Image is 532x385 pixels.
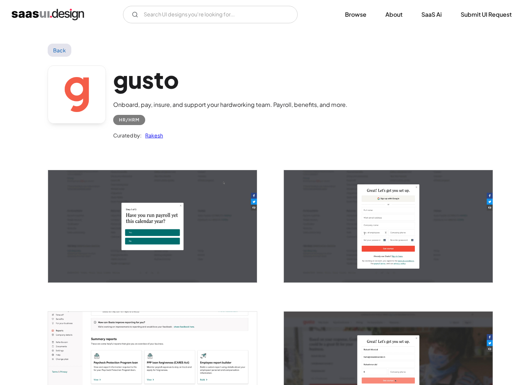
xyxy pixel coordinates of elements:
[48,170,257,282] a: open lightbox
[119,116,139,124] div: HR/HRM
[413,7,450,23] a: SaaS Ai
[336,7,375,23] a: Browse
[123,6,298,23] form: Email Form
[12,9,84,20] a: home
[48,170,257,282] img: 60320490945b761c117bfaf3_gusto%20user%20on%20boarding%201.jpg
[113,100,348,109] div: Onboard, pay, insure, and support your hardworking team. Payroll, benefits, and more.
[113,65,348,93] h1: gusto
[123,6,298,23] input: Search UI designs you're looking for...
[113,131,142,140] div: Curated by:
[142,131,163,140] a: Rakesh
[284,170,493,282] img: 603204914c32c23b18c5fbd6_gusto%20lets%20get%20started.jpg
[452,7,520,23] a: Submit UI Request
[48,44,71,57] a: Back
[284,170,493,282] a: open lightbox
[377,7,411,23] a: About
